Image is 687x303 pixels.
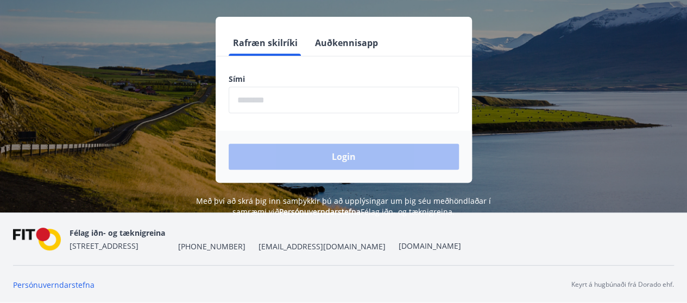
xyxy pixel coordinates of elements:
[229,30,302,56] button: Rafræn skilríki
[196,196,491,217] span: Með því að skrá þig inn samþykkir þú að upplýsingar um þig séu meðhöndlaðar í samræmi við Félag i...
[399,241,461,251] a: [DOMAIN_NAME]
[571,280,674,289] p: Keyrt á hugbúnaði frá Dorado ehf.
[229,74,459,85] label: Sími
[178,241,245,252] span: [PHONE_NUMBER]
[13,228,61,251] img: FPQVkF9lTnNbbaRSFyT17YYeljoOGk5m51IhT0bO.png
[13,280,94,290] a: Persónuverndarstefna
[70,241,138,251] span: [STREET_ADDRESS]
[311,30,382,56] button: Auðkennisapp
[279,207,361,217] a: Persónuverndarstefna
[70,228,165,238] span: Félag iðn- og tæknigreina
[259,241,386,252] span: [EMAIL_ADDRESS][DOMAIN_NAME]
